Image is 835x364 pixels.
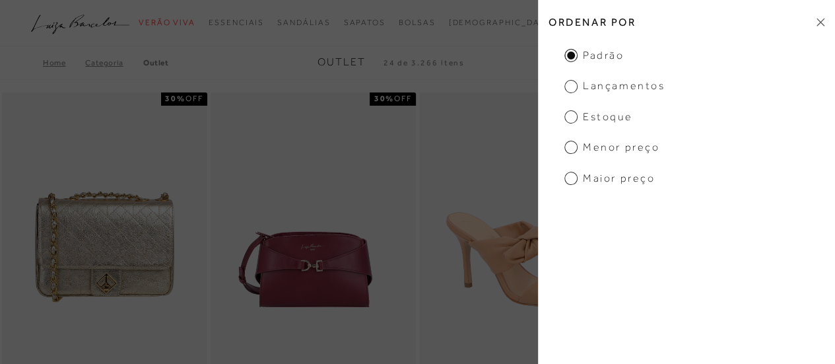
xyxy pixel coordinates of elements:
a: Outlet [143,58,169,67]
span: Lançamentos [564,79,665,93]
a: categoryNavScreenReaderText [209,11,264,35]
span: Verão Viva [139,18,195,27]
span: Sandálias [277,18,330,27]
a: noSubCategoriesText [448,11,554,35]
a: categoryNavScreenReaderText [399,11,436,35]
a: Categoria [85,58,143,67]
a: categoryNavScreenReaderText [139,11,195,35]
span: OFF [185,94,203,103]
strong: 30% [374,94,394,103]
a: Home [43,58,85,67]
span: Maior preço [564,171,655,186]
span: Padrão [564,48,624,63]
span: Essenciais [209,18,264,27]
span: Outlet [317,56,365,68]
span: Sapatos [343,18,385,27]
span: [DEMOGRAPHIC_DATA] [448,18,554,27]
span: Bolsas [399,18,436,27]
span: 24 de 3.266 itens [383,58,465,67]
a: categoryNavScreenReaderText [277,11,330,35]
a: categoryNavScreenReaderText [343,11,385,35]
h2: Ordenar por [538,7,835,38]
strong: 30% [165,94,185,103]
span: Menor preço [564,140,659,155]
span: Estoque [564,110,632,124]
span: OFF [394,94,412,103]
